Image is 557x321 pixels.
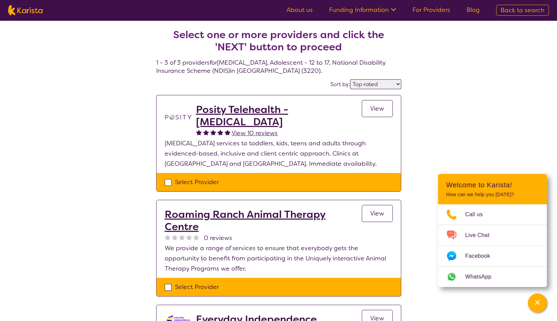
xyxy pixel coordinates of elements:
[446,192,539,197] p: How can we help you [DATE]?
[370,209,384,218] span: View
[193,234,199,240] img: nonereviewstar
[496,5,549,16] a: Back to search
[412,6,450,14] a: For Providers
[196,103,362,128] a: Posity Telehealth - [MEDICAL_DATA]
[370,105,384,113] span: View
[165,234,170,240] img: nonereviewstar
[446,181,539,189] h2: Welcome to Karista!
[329,6,396,14] a: Funding Information
[465,272,499,282] span: WhatsApp
[172,234,178,240] img: nonereviewstar
[204,233,232,243] span: 0 reviews
[528,293,547,312] button: Channel Menu
[165,138,393,169] p: [MEDICAL_DATA] services to toddlers, kids, teens and adults through evidenced-based, inclusive an...
[466,6,480,14] a: Blog
[362,205,393,222] a: View
[217,129,223,135] img: fullstar
[286,6,313,14] a: About us
[179,234,185,240] img: nonereviewstar
[165,243,393,274] p: We provide a range of services to ensure that everybody gets the opportunity to benefit from part...
[186,234,192,240] img: nonereviewstar
[330,81,350,88] label: Sort by:
[438,204,547,287] ul: Choose channel
[203,129,209,135] img: fullstar
[165,208,362,233] a: Roaming Ranch Animal Therapy Centre
[164,29,393,53] h2: Select one or more providers and click the 'NEXT' button to proceed
[362,100,393,117] a: View
[210,129,216,135] img: fullstar
[501,6,544,14] span: Back to search
[156,12,401,75] h4: 1 - 3 of 3 providers for [MEDICAL_DATA] , Adolescent - 12 to 17 , National Disability Insurance S...
[8,5,43,15] img: Karista logo
[232,128,278,138] a: View 10 reviews
[465,251,498,261] span: Facebook
[232,129,278,137] span: View 10 reviews
[465,230,497,240] span: Live Chat
[465,209,491,220] span: Call us
[196,129,202,135] img: fullstar
[438,267,547,287] a: Web link opens in a new tab.
[225,129,230,135] img: fullstar
[438,174,547,287] div: Channel Menu
[165,103,192,131] img: t1bslo80pcylnzwjhndq.png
